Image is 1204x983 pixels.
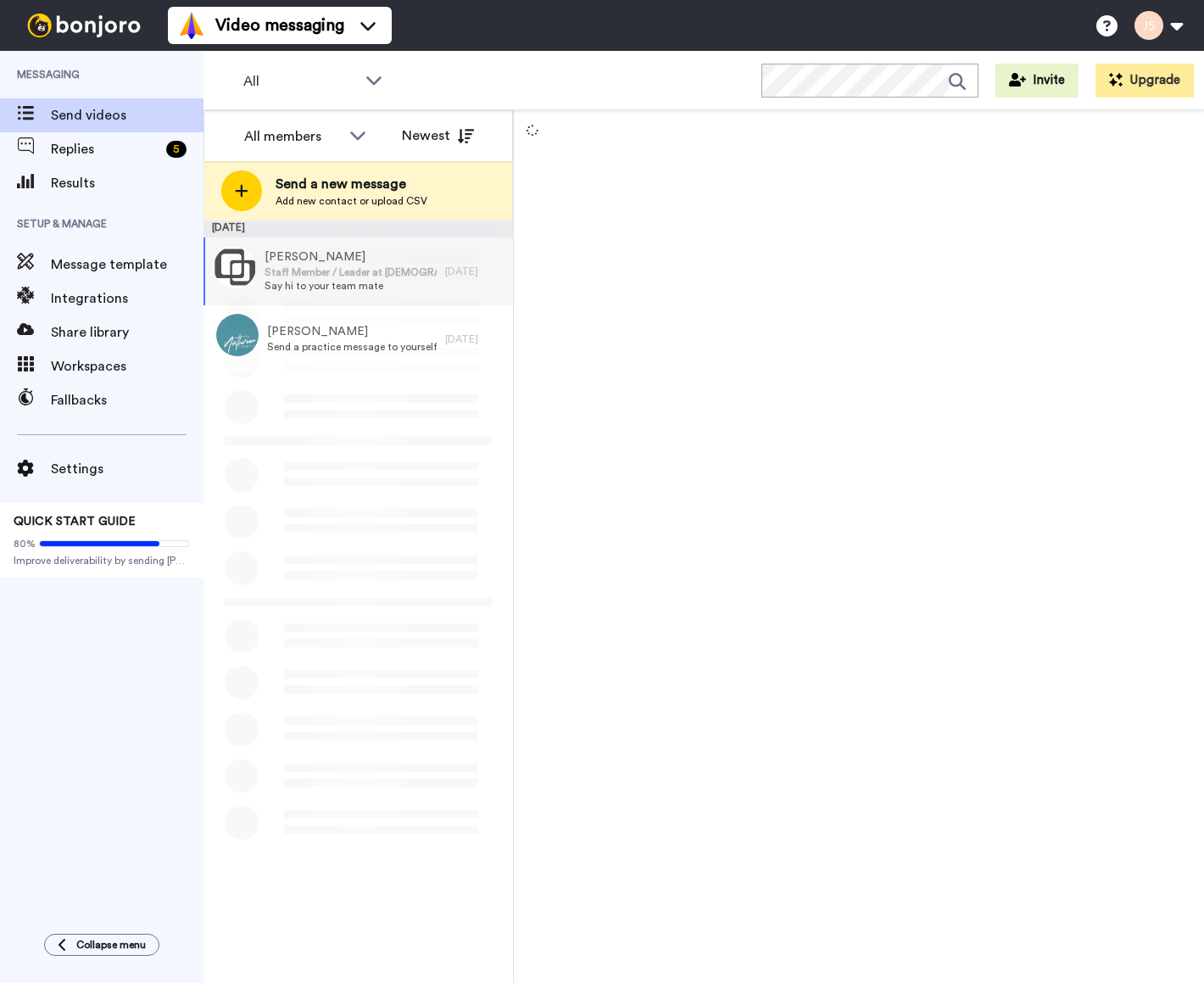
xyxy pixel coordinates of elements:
span: Send a new message [276,174,427,194]
span: Replies [51,139,159,159]
span: Send videos [51,105,203,126]
span: Share library [51,322,203,343]
img: 1e4ecac1-ebde-4377-ba32-930ab7d12944.png [216,314,259,356]
span: [PERSON_NAME] [267,323,437,340]
span: Settings [51,459,203,479]
div: [DATE] [203,221,513,237]
div: All members [244,126,341,147]
div: [DATE] [445,332,504,346]
span: Improve deliverability by sending [PERSON_NAME]’s from your own email [14,554,190,567]
img: vm-color.svg [178,12,205,39]
span: Add new contact or upload CSV [276,194,427,208]
span: 80% [14,537,36,550]
span: QUICK START GUIDE [14,516,136,528]
button: Upgrade [1095,64,1194,98]
span: [PERSON_NAME] [265,249,437,265]
span: Say hi to your team mate [265,279,437,293]
span: Fallbacks [51,390,203,411]
img: bj-logo-header-white.svg [20,14,148,37]
button: Invite [995,64,1079,98]
button: Newest [389,119,487,153]
button: Collapse menu [44,934,159,956]
div: 5 [166,141,187,158]
span: All [243,71,357,92]
span: Integrations [51,288,203,309]
span: Collapse menu [76,938,146,952]
div: [DATE] [445,265,504,278]
img: 0fc93d41-17df-466b-921c-c6fb5ee2ba5e.png [214,246,256,288]
span: Staff Member / Leader at [DEMOGRAPHIC_DATA] [GEOGRAPHIC_DATA] [265,265,437,279]
span: Results [51,173,203,193]
span: Message template [51,254,203,275]
span: Send a practice message to yourself [267,340,437,354]
span: Video messaging [215,14,344,37]
span: Workspaces [51,356,203,377]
